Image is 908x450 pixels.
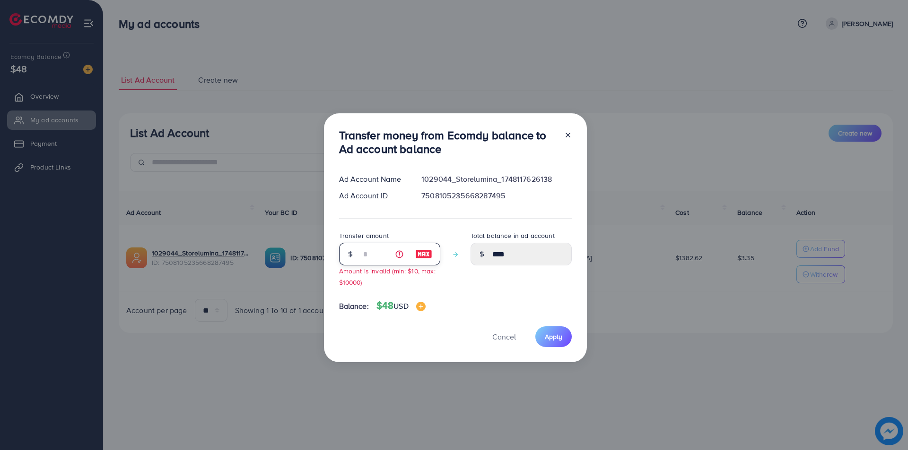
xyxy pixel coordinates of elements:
label: Transfer amount [339,231,389,240]
span: Cancel [492,331,516,342]
img: image [415,248,432,260]
h3: Transfer money from Ecomdy balance to Ad account balance [339,128,557,156]
div: Ad Account ID [332,190,414,201]
label: Total balance in ad account [471,231,555,240]
span: USD [393,301,408,311]
small: Amount is invalid (min: $10, max: $10000) [339,266,436,286]
span: Apply [545,332,562,341]
div: 7508105235668287495 [414,190,579,201]
img: image [416,302,426,311]
button: Cancel [480,326,528,347]
div: Ad Account Name [332,174,414,185]
span: Balance: [339,301,369,312]
button: Apply [535,326,572,347]
div: 1029044_Storelumina_1748117626138 [414,174,579,185]
h4: $48 [376,300,426,312]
